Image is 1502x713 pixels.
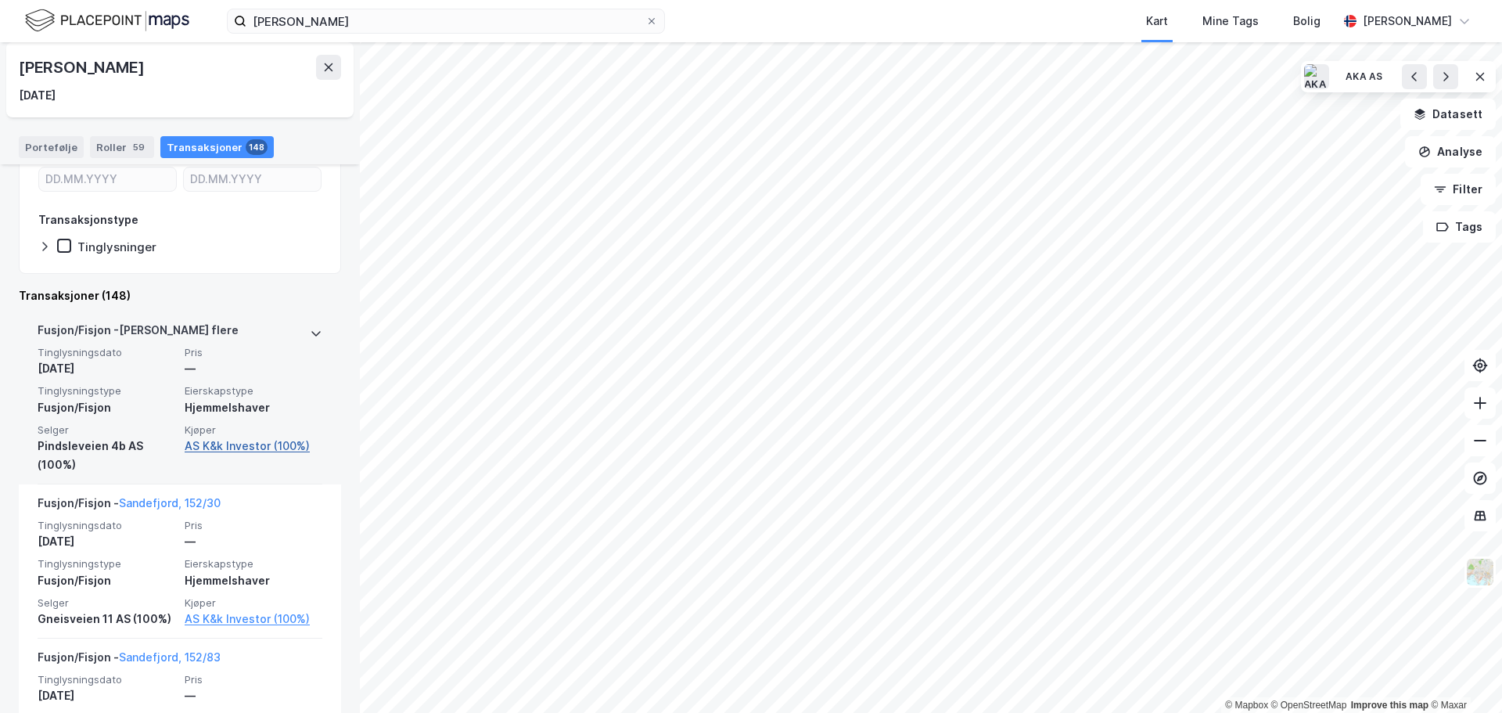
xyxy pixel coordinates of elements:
[185,423,322,437] span: Kjøper
[185,571,322,590] div: Hjemmelshaver
[38,384,175,398] span: Tinglysningstype
[1225,700,1268,711] a: Mapbox
[1351,700,1428,711] a: Improve this map
[119,496,221,510] a: Sandefjord, 152/30
[38,596,175,610] span: Selger
[38,494,221,519] div: Fusjon/Fisjon -
[185,532,322,551] div: —
[1405,136,1496,167] button: Analyse
[19,286,341,305] div: Transaksjoner (148)
[185,610,322,628] a: AS K&k Investor (100%)
[246,139,268,155] div: 148
[1465,557,1495,587] img: Z
[19,55,147,80] div: [PERSON_NAME]
[1423,211,1496,243] button: Tags
[185,673,322,686] span: Pris
[1400,99,1496,130] button: Datasett
[38,423,175,437] span: Selger
[19,136,84,158] div: Portefølje
[185,437,322,456] a: AS K&k Investor (100%)
[160,136,274,158] div: Transaksjoner
[1424,638,1502,713] iframe: Chat Widget
[38,346,175,359] span: Tinglysningsdato
[39,167,176,191] input: DD.MM.YYYY
[38,398,175,417] div: Fusjon/Fisjon
[185,596,322,610] span: Kjøper
[38,610,175,628] div: Gneisveien 11 AS (100%)
[1146,12,1168,31] div: Kart
[25,7,189,34] img: logo.f888ab2527a4732fd821a326f86c7f29.svg
[1335,64,1392,89] button: AKA AS
[1363,12,1452,31] div: [PERSON_NAME]
[38,648,221,673] div: Fusjon/Fisjon -
[1421,174,1496,205] button: Filter
[1293,12,1321,31] div: Bolig
[38,519,175,532] span: Tinglysningsdato
[38,321,239,346] div: Fusjon/Fisjon - [PERSON_NAME] flere
[119,650,221,664] a: Sandefjord, 152/83
[246,9,645,33] input: Søk på adresse, matrikkel, gårdeiere, leietakere eller personer
[185,359,322,378] div: —
[185,557,322,571] span: Eierskapstype
[185,519,322,532] span: Pris
[38,686,175,705] div: [DATE]
[77,239,156,254] div: Tinglysninger
[38,211,138,229] div: Transaksjonstype
[130,139,148,155] div: 59
[185,346,322,359] span: Pris
[1346,70,1382,84] div: AKA AS
[38,557,175,571] span: Tinglysningstype
[1202,12,1259,31] div: Mine Tags
[185,398,322,417] div: Hjemmelshaver
[38,673,175,686] span: Tinglysningsdato
[38,571,175,590] div: Fusjon/Fisjon
[38,437,175,474] div: Pindsleveien 4b AS (100%)
[184,167,321,191] input: DD.MM.YYYY
[38,532,175,551] div: [DATE]
[185,384,322,398] span: Eierskapstype
[90,136,154,158] div: Roller
[19,86,56,105] div: [DATE]
[1304,64,1329,89] img: AKA AS
[185,686,322,705] div: —
[1271,700,1347,711] a: OpenStreetMap
[38,359,175,378] div: [DATE]
[1424,638,1502,713] div: Kontrollprogram for chat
